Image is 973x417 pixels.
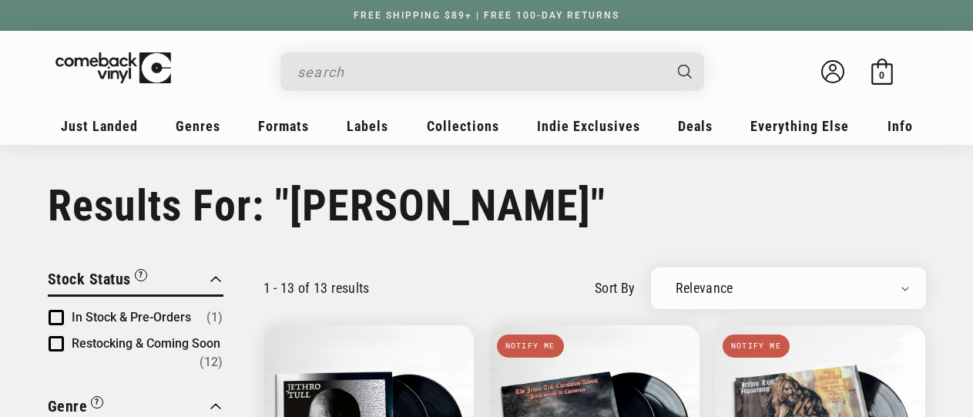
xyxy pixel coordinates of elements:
span: Number of products: (1) [206,308,223,327]
span: Number of products: (12) [200,353,223,372]
span: In Stock & Pre-Orders [72,310,191,325]
span: Formats [258,118,309,134]
span: Restocking & Coming Soon [72,336,220,351]
span: Everything Else [750,118,849,134]
div: Search [280,52,704,91]
label: sort by [595,277,636,298]
span: Labels [347,118,388,134]
button: Search [664,52,706,91]
span: Stock Status [48,270,131,288]
span: Just Landed [61,118,138,134]
a: FREE SHIPPING $89+ | FREE 100-DAY RETURNS [338,10,635,21]
span: Deals [678,118,713,134]
input: search [297,56,663,88]
span: Genre [48,397,88,415]
h1: Results For: "[PERSON_NAME]" [48,180,926,231]
button: Filter by Stock Status [48,267,147,294]
span: 0 [879,69,884,81]
span: Indie Exclusives [537,118,640,134]
span: Collections [427,118,499,134]
p: 1 - 13 of 13 results [263,280,370,296]
span: Genres [176,118,220,134]
span: Info [887,118,913,134]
